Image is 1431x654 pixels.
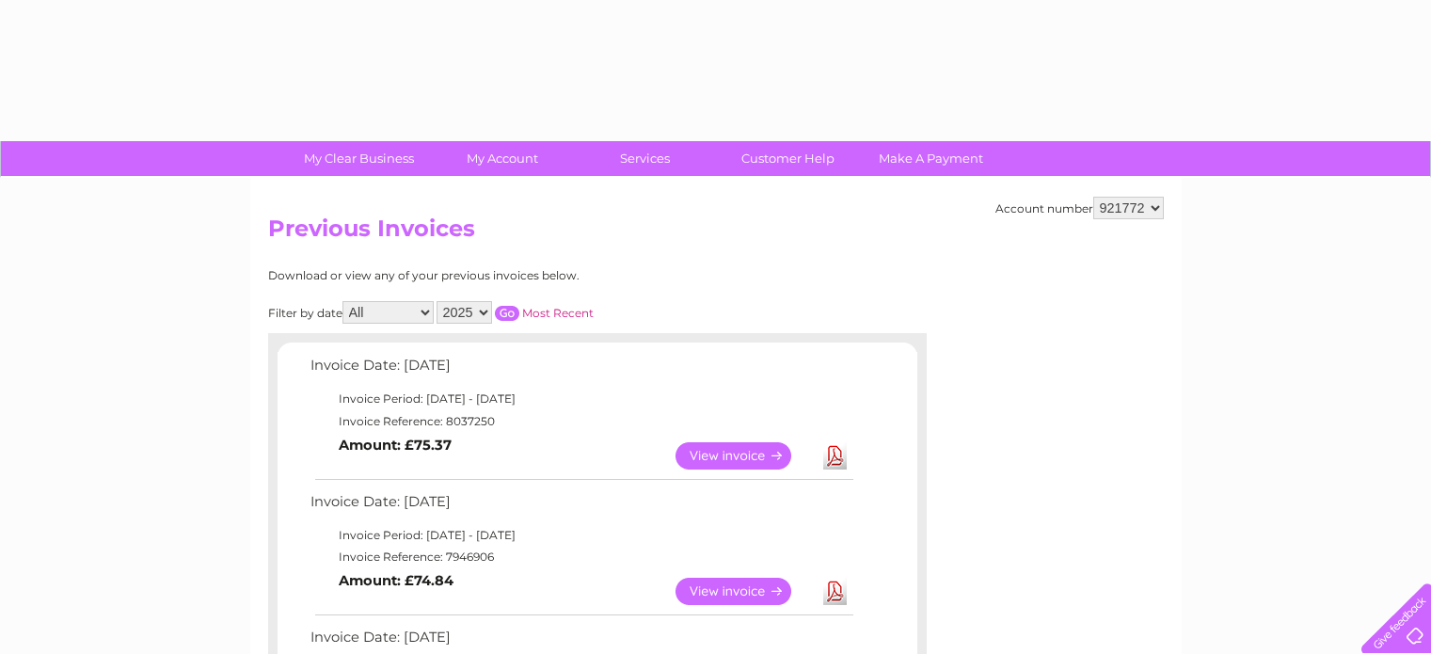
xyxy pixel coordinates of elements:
[823,578,847,605] a: Download
[676,578,814,605] a: View
[281,141,437,176] a: My Clear Business
[339,572,453,589] b: Amount: £74.84
[268,269,762,282] div: Download or view any of your previous invoices below.
[339,437,452,454] b: Amount: £75.37
[823,442,847,470] a: Download
[676,442,814,470] a: View
[522,306,594,320] a: Most Recent
[268,301,762,324] div: Filter by date
[424,141,580,176] a: My Account
[306,524,856,547] td: Invoice Period: [DATE] - [DATE]
[995,197,1164,219] div: Account number
[306,546,856,568] td: Invoice Reference: 7946906
[710,141,866,176] a: Customer Help
[306,388,856,410] td: Invoice Period: [DATE] - [DATE]
[306,353,856,388] td: Invoice Date: [DATE]
[306,410,856,433] td: Invoice Reference: 8037250
[567,141,723,176] a: Services
[306,489,856,524] td: Invoice Date: [DATE]
[268,215,1164,251] h2: Previous Invoices
[853,141,1009,176] a: Make A Payment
